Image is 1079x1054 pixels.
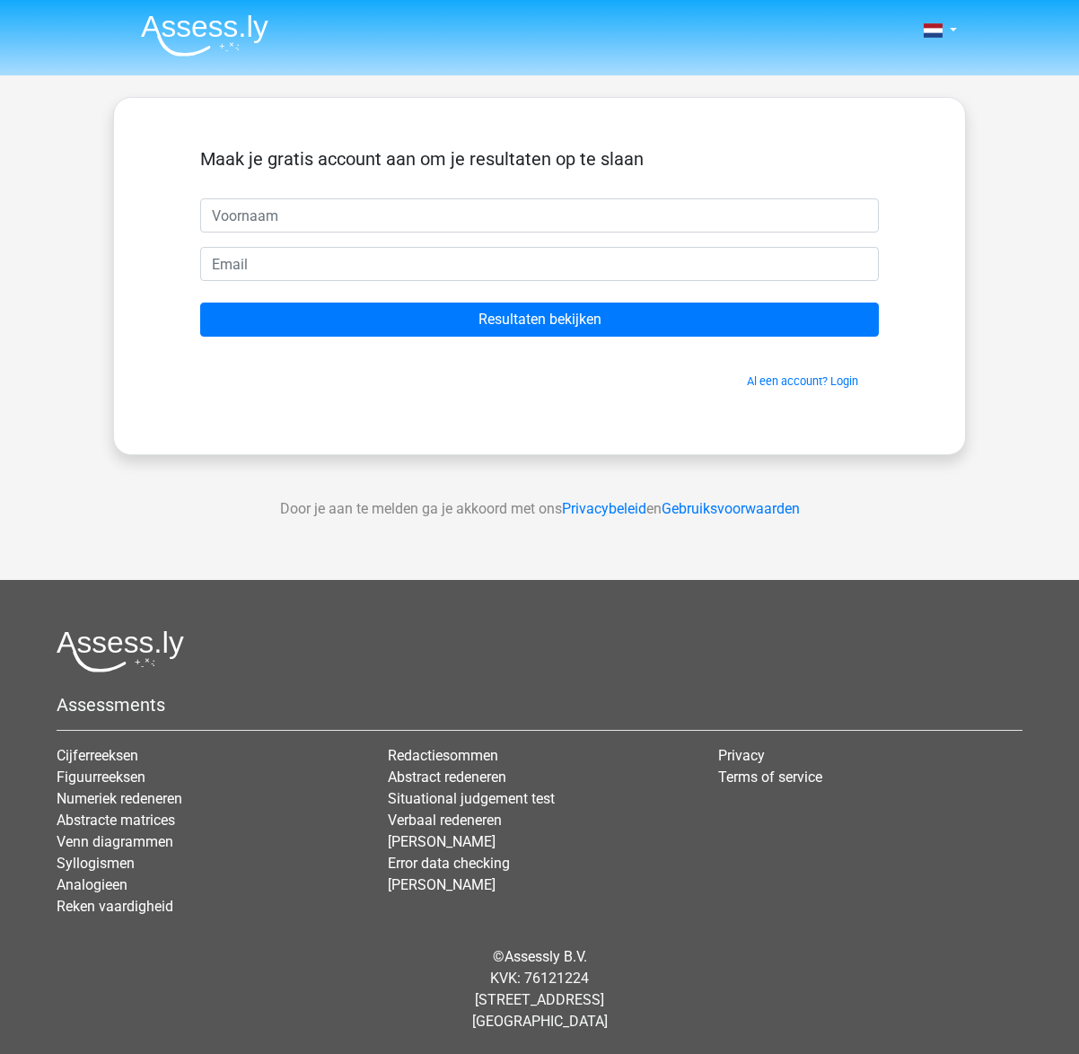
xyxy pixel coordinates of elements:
img: Assessly [141,14,268,57]
a: Error data checking [388,855,510,872]
a: Numeriek redeneren [57,790,182,807]
a: Redactiesommen [388,747,498,764]
a: [PERSON_NAME] [388,876,496,893]
h5: Assessments [57,694,1022,716]
a: Gebruiksvoorwaarden [662,500,800,517]
h5: Maak je gratis account aan om je resultaten op te slaan [200,148,879,170]
div: © KVK: 76121224 [STREET_ADDRESS] [GEOGRAPHIC_DATA] [43,932,1036,1047]
a: Cijferreeksen [57,747,138,764]
a: Assessly B.V. [504,948,587,965]
a: Syllogismen [57,855,135,872]
a: Analogieen [57,876,127,893]
input: Voornaam [200,198,879,233]
img: Assessly logo [57,630,184,672]
input: Resultaten bekijken [200,303,879,337]
a: Reken vaardigheid [57,898,173,915]
a: Privacybeleid [562,500,646,517]
a: Venn diagrammen [57,833,173,850]
input: Email [200,247,879,281]
a: Abstract redeneren [388,769,506,786]
a: [PERSON_NAME] [388,833,496,850]
a: Abstracte matrices [57,812,175,829]
a: Terms of service [718,769,822,786]
a: Figuurreeksen [57,769,145,786]
a: Situational judgement test [388,790,555,807]
a: Verbaal redeneren [388,812,502,829]
a: Privacy [718,747,765,764]
a: Al een account? Login [747,374,858,388]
